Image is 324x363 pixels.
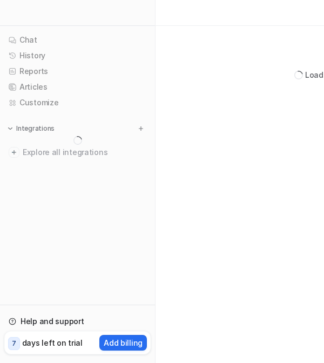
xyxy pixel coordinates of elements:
[4,64,151,79] a: Reports
[12,339,16,348] p: 7
[137,125,145,132] img: menu_add.svg
[16,124,55,133] p: Integrations
[4,95,151,110] a: Customize
[9,147,19,158] img: explore all integrations
[104,337,143,348] p: Add billing
[4,32,151,48] a: Chat
[4,79,151,95] a: Articles
[22,337,83,348] p: days left on trial
[6,125,14,132] img: expand menu
[4,48,151,63] a: History
[4,123,58,134] button: Integrations
[4,145,151,160] a: Explore all integrations
[4,314,151,329] a: Help and support
[99,335,147,351] button: Add billing
[23,144,146,161] span: Explore all integrations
